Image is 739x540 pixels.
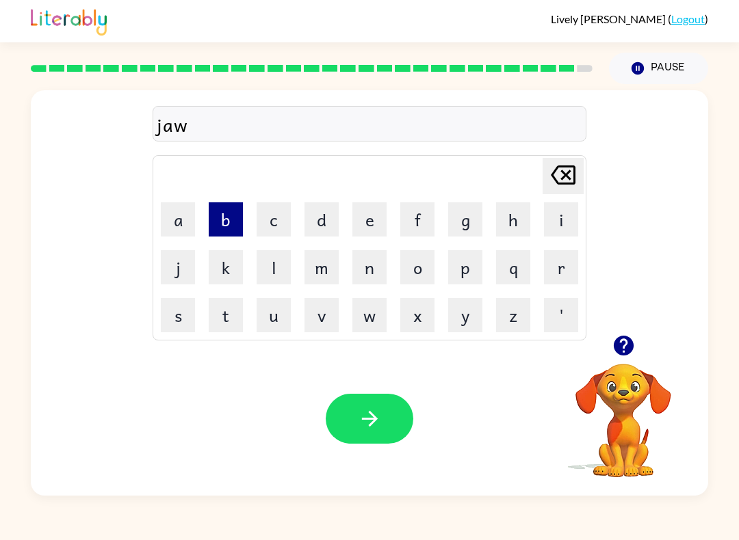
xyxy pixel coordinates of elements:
button: s [161,298,195,332]
button: l [257,250,291,284]
button: c [257,202,291,237]
button: r [544,250,578,284]
button: n [352,250,387,284]
button: w [352,298,387,332]
button: ' [544,298,578,332]
button: j [161,250,195,284]
button: y [448,298,482,332]
div: ( ) [551,12,708,25]
button: p [448,250,482,284]
button: q [496,250,530,284]
button: m [304,250,339,284]
button: d [304,202,339,237]
button: i [544,202,578,237]
button: Pause [609,53,708,84]
button: f [400,202,435,237]
button: z [496,298,530,332]
button: a [161,202,195,237]
button: e [352,202,387,237]
button: k [209,250,243,284]
button: h [496,202,530,237]
a: Logout [671,12,705,25]
button: x [400,298,435,332]
button: b [209,202,243,237]
span: Lively [PERSON_NAME] [551,12,668,25]
button: u [257,298,291,332]
img: Literably [31,5,107,36]
button: t [209,298,243,332]
button: v [304,298,339,332]
video: Your browser must support playing .mp4 files to use Literably. Please try using another browser. [555,342,692,479]
button: g [448,202,482,237]
button: o [400,250,435,284]
div: jaw [157,110,582,139]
